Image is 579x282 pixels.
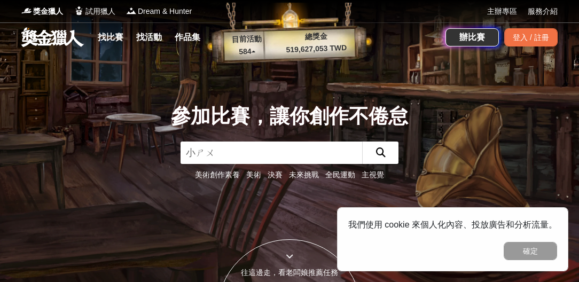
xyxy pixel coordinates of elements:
a: 全民運動 [325,170,355,179]
div: 登入 / 註冊 [504,28,558,46]
div: 往這邊走，看老闆娘推薦任務 [218,267,361,278]
a: Logo獎金獵人 [21,6,63,17]
p: 總獎金 [268,29,364,44]
a: 未來挑戰 [289,170,319,179]
img: Logo [74,5,84,16]
img: Logo [21,5,32,16]
div: 參加比賽，讓你創作不倦怠 [171,101,408,131]
a: 找活動 [132,30,166,45]
a: Logo試用獵人 [74,6,115,17]
span: 試用獵人 [85,6,115,17]
a: 美術創作素養 [195,170,240,179]
a: 辦比賽 [445,28,499,46]
a: 美術 [246,170,261,179]
a: 服務介紹 [528,6,558,17]
a: 作品集 [170,30,205,45]
img: Logo [126,5,137,16]
a: LogoDream & Hunter [126,6,192,17]
a: 決賽 [268,170,283,179]
span: Dream & Hunter [138,6,192,17]
p: 519,627,053 TWD [268,42,365,56]
span: 我們使用 cookie 來個人化內容、投放廣告和分析流量。 [348,220,557,229]
p: 584 ▴ [225,45,269,58]
a: 主視覺 [362,170,384,179]
a: 主辦專區 [487,6,517,17]
a: 找比賽 [93,30,128,45]
span: 獎金獵人 [33,6,63,17]
input: 2025土地銀行校園金融創意挑戰賽：從你出發 開啟智慧金融新頁 [181,142,362,164]
button: 確定 [504,242,557,260]
p: 目前活動 [225,33,268,46]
